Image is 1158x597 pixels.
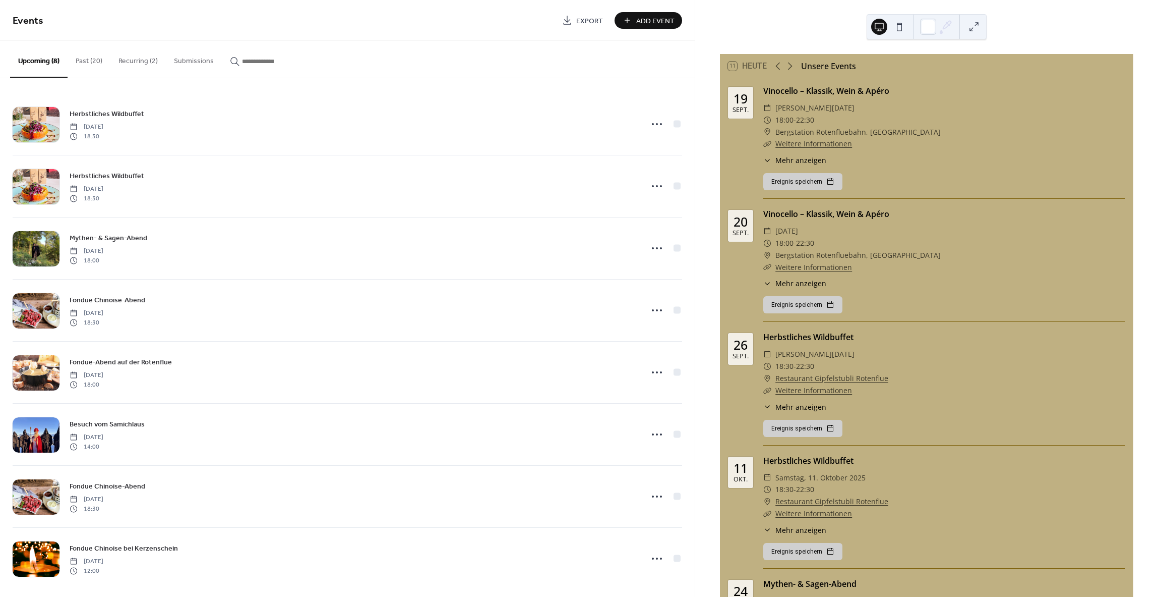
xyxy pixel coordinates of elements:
[763,483,771,496] div: ​
[775,496,888,508] a: Restaurant Gipfelstubli Rotenflue
[68,41,110,77] button: Past (20)
[796,483,814,496] span: 22:30
[70,356,172,368] a: Fondue-Abend auf der Rotenflue
[775,139,852,148] a: Weitere Informationen
[734,339,748,351] div: 26
[70,185,103,194] span: [DATE]
[763,114,771,126] div: ​
[166,41,222,77] button: Submissions
[801,60,856,72] div: Unsere Events
[734,215,748,228] div: 20
[763,525,826,535] button: ​Mehr anzeigen
[70,108,144,120] a: Herbstliches Wildbuffet
[775,237,794,249] span: 18:00
[110,41,166,77] button: Recurring (2)
[763,508,771,520] div: ​
[763,249,771,261] div: ​
[775,126,941,138] span: Bergstation Rotenfluebahn, [GEOGRAPHIC_DATA]
[70,294,145,306] a: Fondue Chinoise-Abend
[775,249,941,261] span: Bergstation Rotenfluebahn, [GEOGRAPHIC_DATA]
[70,418,145,430] a: Besuch vom Samichlaus
[576,16,603,26] span: Export
[70,233,147,244] span: Mythen- & Sagen-Abend
[70,542,178,554] a: Fondue Chinoise bei Kerzenschein
[763,420,842,437] button: Ereignis speichern
[733,353,749,360] div: Sept.
[70,433,103,442] span: [DATE]
[70,109,144,120] span: Herbstliches Wildbuffet
[763,372,771,385] div: ​
[763,155,826,166] button: ​Mehr anzeigen
[70,232,147,244] a: Mythen- & Sagen-Abend
[763,348,771,360] div: ​
[775,472,866,484] span: Samstag, 11. Oktober 2025
[796,237,814,249] span: 22:30
[70,295,145,306] span: Fondue Chinoise-Abend
[775,114,794,126] span: 18:00
[775,262,852,272] a: Weitere Informationen
[70,442,103,451] span: 14:00
[763,472,771,484] div: ​
[70,194,103,203] span: 18:30
[70,371,103,380] span: [DATE]
[763,525,771,535] div: ​
[70,132,103,141] span: 18:30
[763,173,842,190] button: Ereignis speichern
[763,278,771,289] div: ​
[763,85,889,96] a: Vinocello – Klassik, Wein & Apéro
[763,126,771,138] div: ​
[636,16,675,26] span: Add Event
[775,372,888,385] a: Restaurant Gipfelstubli Rotenflue
[796,360,814,372] span: 22:30
[775,278,826,289] span: Mehr anzeigen
[70,566,103,575] span: 12:00
[763,578,1125,590] div: Mythen- & Sagen-Abend
[70,357,172,368] span: Fondue-Abend auf der Rotenflue
[763,237,771,249] div: ​
[70,495,103,504] span: [DATE]
[763,543,842,560] button: Ereignis speichern
[794,114,796,126] span: -
[70,256,103,265] span: 18:00
[775,155,826,166] span: Mehr anzeigen
[763,385,771,397] div: ​
[794,483,796,496] span: -
[70,480,145,492] a: Fondue Chinoise-Abend
[734,92,748,105] div: 19
[615,12,682,29] button: Add Event
[70,171,144,182] span: Herbstliches Wildbuffet
[70,247,103,256] span: [DATE]
[70,309,103,318] span: [DATE]
[70,318,103,327] span: 18:30
[763,225,771,237] div: ​
[70,481,145,492] span: Fondue Chinoise-Abend
[775,386,852,395] a: Weitere Informationen
[763,138,771,150] div: ​
[10,41,68,78] button: Upcoming (8)
[763,296,842,313] button: Ereignis speichern
[734,476,748,483] div: Okt.
[775,225,798,237] span: [DATE]
[763,455,854,466] a: Herbstliches Wildbuffet
[763,278,826,289] button: ​Mehr anzeigen
[794,360,796,372] span: -
[763,155,771,166] div: ​
[763,261,771,274] div: ​
[70,557,103,566] span: [DATE]
[734,462,748,474] div: 11
[775,102,855,114] span: [PERSON_NAME][DATE]
[794,237,796,249] span: -
[775,360,794,372] span: 18:30
[763,360,771,372] div: ​
[555,12,611,29] a: Export
[763,402,826,412] button: ​Mehr anzeigen
[763,402,771,412] div: ​
[733,107,749,114] div: Sept.
[70,419,145,430] span: Besuch vom Samichlaus
[763,496,771,508] div: ​
[763,208,889,220] a: Vinocello – Klassik, Wein & Apéro
[13,11,43,31] span: Events
[70,170,144,182] a: Herbstliches Wildbuffet
[70,504,103,513] span: 18:30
